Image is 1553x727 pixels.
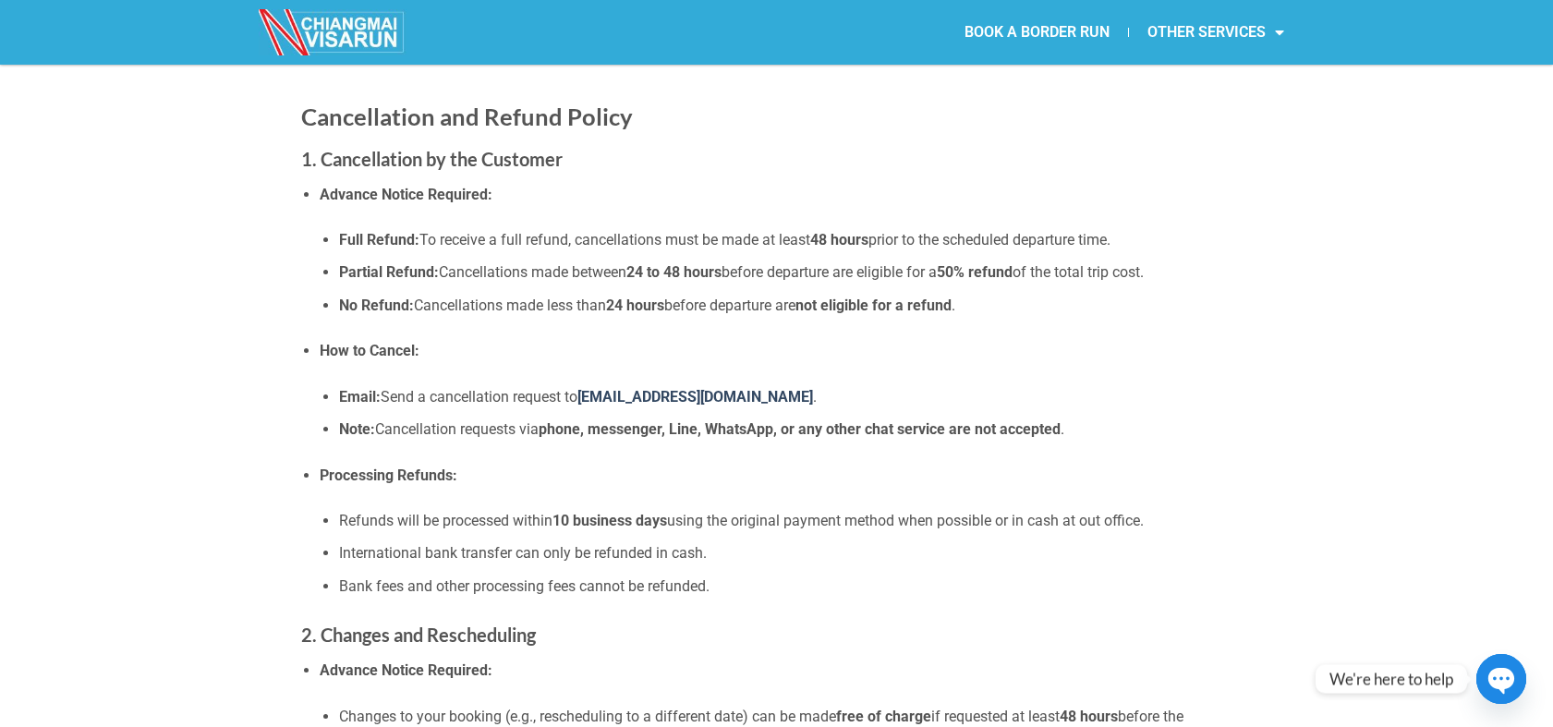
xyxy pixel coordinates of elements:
strong: 10 business days [552,512,667,529]
strong: 24 to 48 hours [626,263,722,281]
strong: 48 hours [810,231,868,248]
li: Cancellations made less than before departure are . [339,294,1252,318]
strong: How to Cancel: [320,342,419,359]
a: [EMAIL_ADDRESS][DOMAIN_NAME] [577,388,813,406]
strong: 24 hours [606,297,664,314]
li: Cancellations made between before departure are eligible for a of the total trip cost. [339,261,1252,285]
strong: 2. Changes and Rescheduling [301,624,536,646]
li: International bank transfer can only be refunded in cash. [339,541,1252,565]
strong: 50% refund [937,263,1013,281]
strong: Full Refund: [339,231,419,248]
strong: Advance Notice Required: [320,186,492,203]
strong: not eligible for a refund [795,297,952,314]
li: Cancellation requests via . [339,418,1252,442]
strong: Processing Refunds: [320,466,457,484]
strong: No Refund: [339,297,414,314]
strong: Email: [339,388,381,406]
nav: Menu [776,11,1303,54]
a: OTHER SERVICES [1129,11,1303,54]
a: BOOK A BORDER RUN [946,11,1128,54]
strong: free of charge [836,708,931,725]
li: Refunds will be processed within using the original payment method when possible or in cash at ou... [339,509,1252,533]
strong: phone, messenger, Line, WhatsApp, or any other chat service are not accepted [539,420,1061,438]
strong: Partial Refund: [339,263,439,281]
strong: 48 hours [1060,708,1118,725]
li: Bank fees and other processing fees cannot be refunded. [339,575,1252,599]
strong: 1. Cancellation by the Customer [301,148,563,170]
strong: Cancellation and Refund Policy [301,103,633,130]
li: To receive a full refund, cancellations must be made at least prior to the scheduled departure time. [339,228,1252,252]
strong: Advance Notice Required: [320,661,492,679]
strong: Note: [339,420,375,438]
li: Send a cancellation request to . [339,385,1252,409]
